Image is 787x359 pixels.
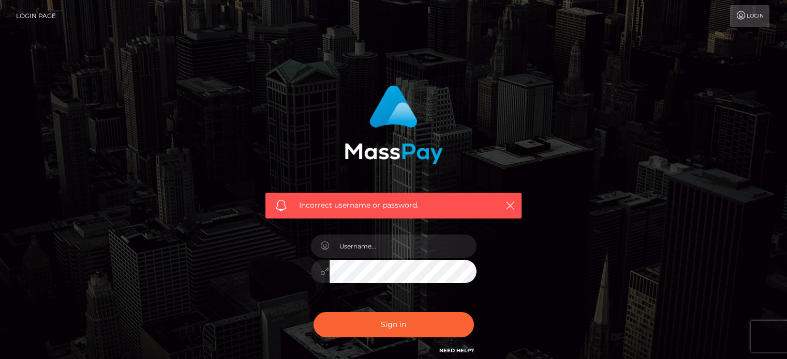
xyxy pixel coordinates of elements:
input: Username... [330,235,477,258]
a: Need Help? [439,347,474,354]
a: Login [730,5,769,27]
a: Login Page [16,5,56,27]
img: MassPay Login [345,85,443,164]
span: Incorrect username or password. [299,200,488,211]
button: Sign in [314,312,474,337]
